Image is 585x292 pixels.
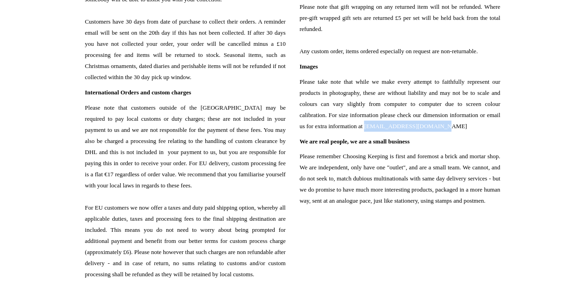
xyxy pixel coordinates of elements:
span: Images [300,63,318,70]
span: Please take note that while we make every attempt to faithfully represent our products in photogr... [300,76,500,132]
span: Please note that customers outside of the [GEOGRAPHIC_DATA] may be required to pay local customs ... [85,102,286,280]
span: Please remember Choosing Keeping is first and foremost a brick and mortar shop. We are independen... [300,151,500,217]
span: Please note that gift wrapping on any returned item will not be refunded. Where pre-gift wrapped ... [300,1,500,57]
span: International Orders and custom charges [85,89,191,96]
span: We are real people, we are a small business [300,138,410,145]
